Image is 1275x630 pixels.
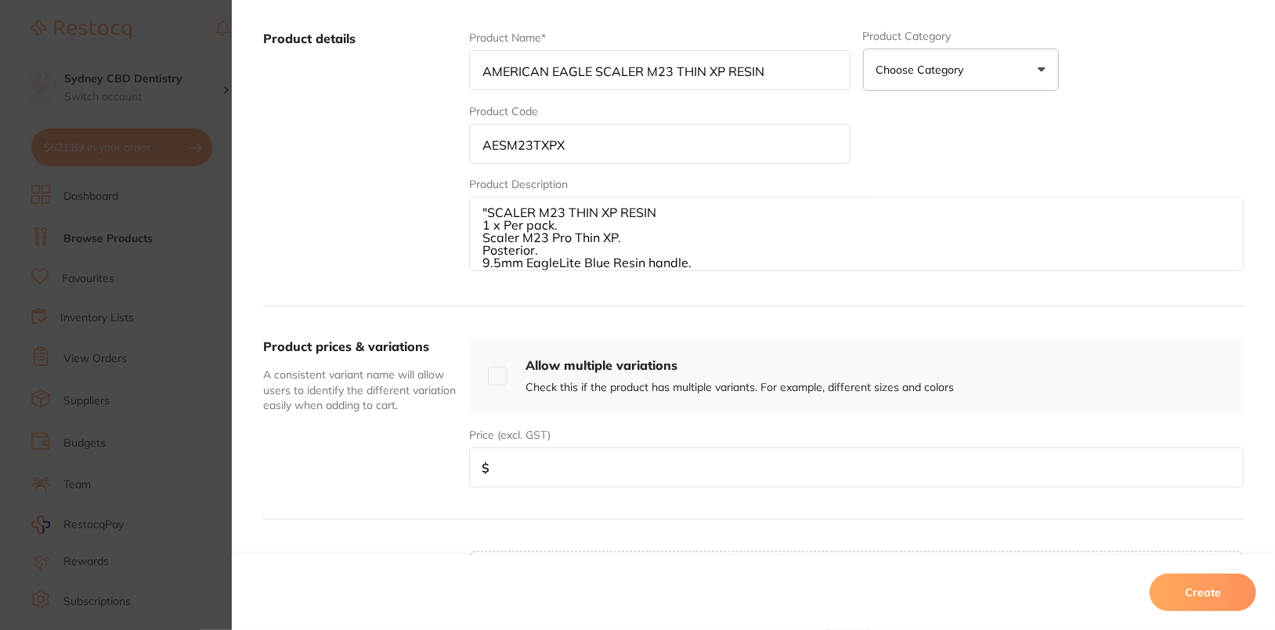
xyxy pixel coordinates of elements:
p: A consistent variant name will allow users to identify the different variation easily when adding... [263,367,457,414]
label: Product Photos [263,552,359,567]
label: Price (excl. GST) [469,429,551,441]
span: $ [482,461,489,475]
button: Create [1150,574,1256,611]
label: Product Category [863,30,1059,42]
label: Product Code [469,105,538,118]
p: Check this if the product has multiple variants. For example, different sizes and colors [526,380,954,396]
button: Choose Category [863,49,1059,91]
p: Choose Category [876,62,970,78]
label: Product Description [469,178,568,190]
label: Product prices & variations [263,339,429,354]
label: Product Name* [469,31,546,44]
textarea: "SCALER M23 THIN XP RESIN 1 x Per pack. Scaler M23 Pro Thin XP. Posterior. 9.5mm EagleLite Blue R... [469,197,1244,271]
label: Product details [263,30,457,274]
h4: Allow multiple variations [526,357,954,374]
